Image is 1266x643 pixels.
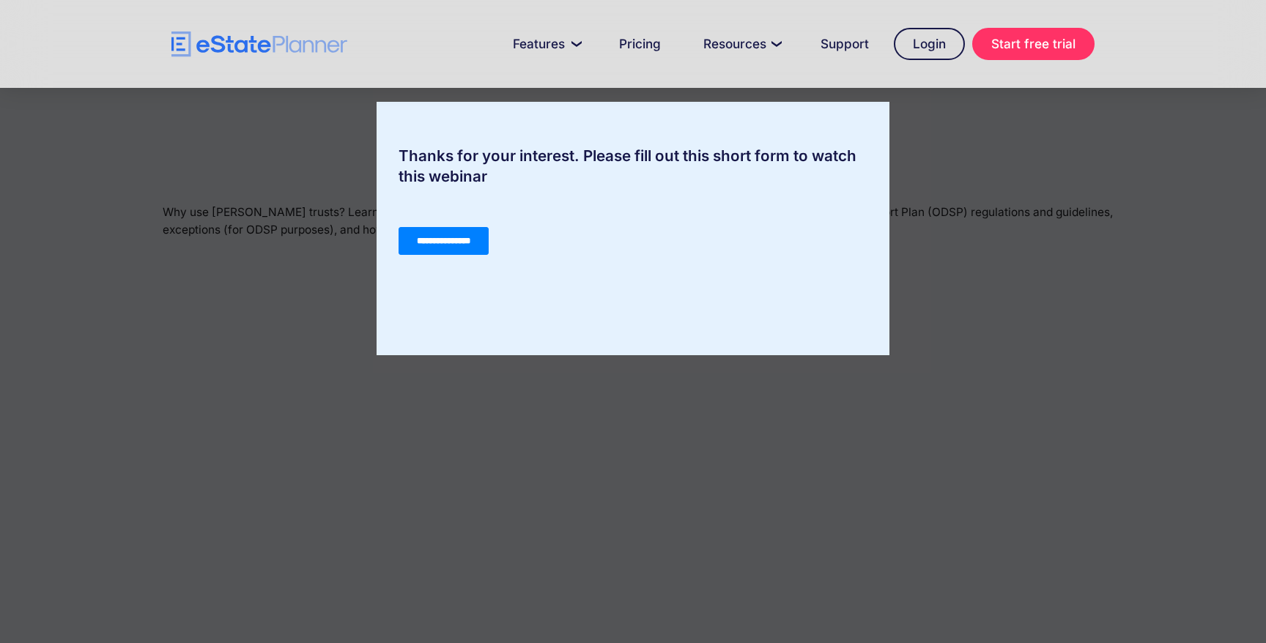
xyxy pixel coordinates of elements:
a: Login [894,28,965,60]
a: Pricing [601,29,678,59]
iframe: Form 0 [399,201,867,311]
a: Resources [686,29,796,59]
div: Thanks for your interest. Please fill out this short form to watch this webinar [377,146,889,187]
a: home [171,31,347,57]
a: Support [803,29,886,59]
a: Features [495,29,594,59]
a: Start free trial [972,28,1095,60]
